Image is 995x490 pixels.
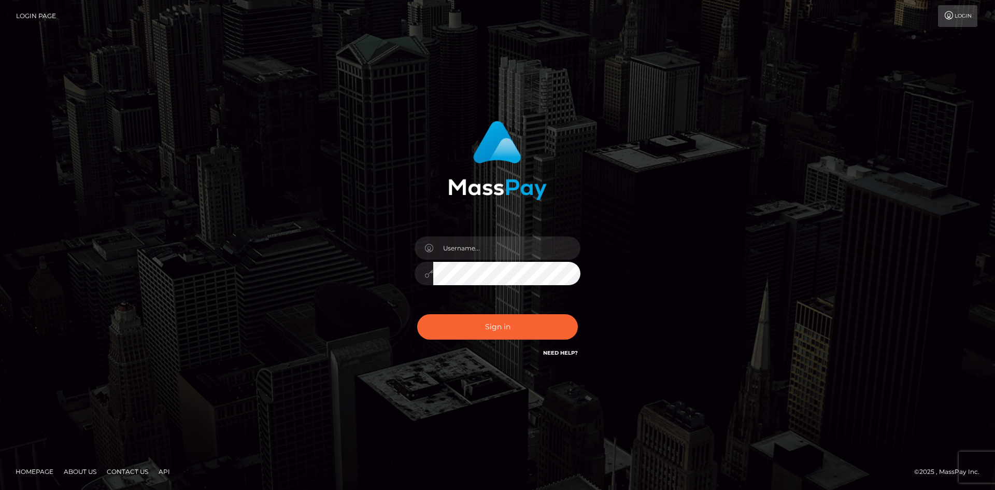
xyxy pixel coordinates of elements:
div: © 2025 , MassPay Inc. [914,466,987,478]
a: Login [938,5,977,27]
img: MassPay Login [448,121,547,200]
button: Sign in [417,314,578,340]
a: Login Page [16,5,56,27]
a: Need Help? [543,349,578,356]
a: Contact Us [103,464,152,480]
a: API [154,464,174,480]
a: Homepage [11,464,58,480]
a: About Us [60,464,101,480]
input: Username... [433,236,580,260]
